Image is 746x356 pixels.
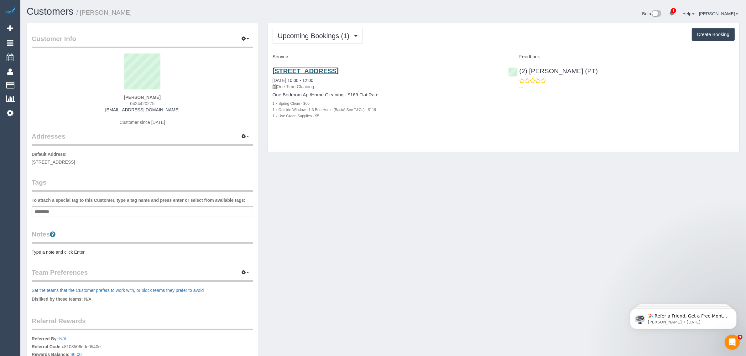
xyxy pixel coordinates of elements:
p: Message from Ellie, sent 1d ago [27,24,108,30]
span: 🎉 Refer a Friend, Get a Free Month! 🎉 Love Automaid? Share the love! When you refer a friend who ... [27,18,107,85]
small: / [PERSON_NAME] [76,9,132,16]
label: Disliked by these teams: [32,296,83,302]
span: 1 [671,8,676,13]
a: Beta [642,11,662,16]
a: Customers [27,6,74,17]
a: N/A [59,336,66,341]
a: [PERSON_NAME] [699,11,738,16]
h4: Feedback [508,54,735,59]
small: 1 x Outside Windows 1-3 Bed Home (Basic* See T&Cs) - $119 [273,108,376,112]
a: (2) [PERSON_NAME] (PT) [508,67,598,74]
button: Upcoming Bookings (1) [273,28,363,44]
span: Upcoming Bookings (1) [278,32,353,40]
button: Create Booking [692,28,735,41]
legend: Customer Info [32,34,253,48]
a: [DATE] 10:00 - 12:00 [273,78,313,83]
a: Help [682,11,695,16]
legend: Notes [32,230,253,244]
img: Automaid Logo [4,6,16,15]
legend: Referral Rewards [32,316,253,330]
label: Referred By: [32,336,58,342]
pre: Type a note and click Enter [32,249,253,255]
span: 9 [738,335,743,340]
a: 1 [666,6,678,20]
label: Referral Code: [32,343,62,350]
span: 0424420275 [130,101,154,106]
small: 1 x Use Green Supplies - $5 [273,114,319,118]
p: --- [519,84,735,90]
span: Customer since [DATE] [120,120,165,125]
small: 1 x Spring Clean - $60 [273,101,310,106]
label: To attach a special tag to this Customer, type a tag name and press enter or select from availabl... [32,197,245,203]
label: Default Address: [32,151,67,157]
legend: Tags [32,178,253,192]
span: [STREET_ADDRESS] [32,160,75,165]
h4: Service [273,54,499,59]
legend: Team Preferences [32,268,253,282]
a: [EMAIL_ADDRESS][DOMAIN_NAME] [105,107,180,112]
a: Set the teams that the Customer prefers to work with, or block teams they prefer to avoid [32,288,204,293]
a: [STREET_ADDRESS] [273,67,339,74]
iframe: Intercom notifications message [621,295,746,339]
h4: One Bedroom Apt/Home Cleaning - $169 Flat Rate [273,92,499,98]
span: N/A [84,297,91,302]
p: One Time Cleaning [273,84,499,90]
strong: [PERSON_NAME] [124,95,161,100]
iframe: Intercom live chat [725,335,740,350]
img: New interface [651,10,661,18]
